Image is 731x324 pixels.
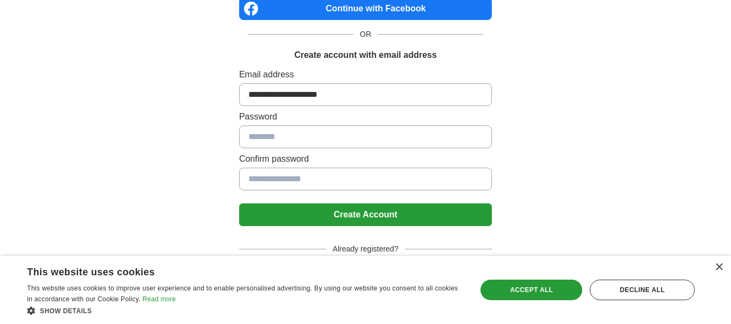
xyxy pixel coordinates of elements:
[294,49,437,62] h1: Create account with email address
[142,295,176,303] a: Read more, opens a new window
[239,153,492,166] label: Confirm password
[326,243,405,255] span: Already registered?
[239,68,492,81] label: Email address
[27,305,464,316] div: Show details
[40,307,92,315] span: Show details
[239,110,492,123] label: Password
[715,263,723,272] div: Close
[27,285,458,303] span: This website uses cookies to improve user experience and to enable personalised advertising. By u...
[27,262,437,279] div: This website uses cookies
[480,280,582,300] div: Accept all
[353,29,378,40] span: OR
[239,203,492,226] button: Create Account
[590,280,695,300] div: Decline all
